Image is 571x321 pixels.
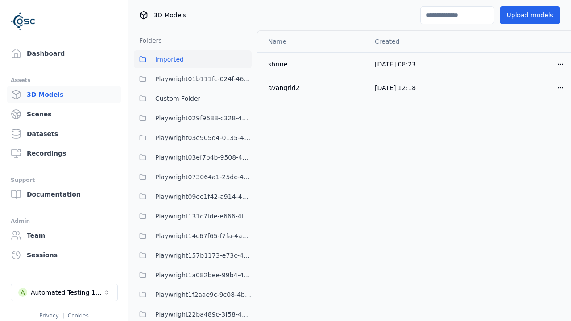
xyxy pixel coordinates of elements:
[134,109,252,127] button: Playwright029f9688-c328-482d-9c42-3b0c529f8514
[134,50,252,68] button: Imported
[7,226,121,244] a: Team
[500,6,560,24] button: Upload models
[134,188,252,206] button: Playwright09ee1f42-a914-43b3-abf1-e7ca57cf5f96
[155,289,252,300] span: Playwright1f2aae9c-9c08-4bb6-a2d5-dc0ac64e971c
[11,284,118,301] button: Select a workspace
[375,61,416,68] span: [DATE] 08:23
[11,9,36,34] img: Logo
[153,11,186,20] span: 3D Models
[7,105,121,123] a: Scenes
[11,175,117,185] div: Support
[155,309,252,320] span: Playwright22ba489c-3f58-40ce-82d9-297bfd19b528
[39,313,58,319] a: Privacy
[155,74,252,84] span: Playwright01b111fc-024f-466d-9bae-c06bfb571c6d
[134,70,252,88] button: Playwright01b111fc-024f-466d-9bae-c06bfb571c6d
[268,60,360,69] div: shrine
[155,54,184,65] span: Imported
[155,113,252,123] span: Playwright029f9688-c328-482d-9c42-3b0c529f8514
[7,86,121,103] a: 3D Models
[134,148,252,166] button: Playwright03ef7b4b-9508-47f0-8afd-5e0ec78663fc
[155,250,252,261] span: Playwright157b1173-e73c-4808-a1ac-12e2e4cec217
[134,227,252,245] button: Playwright14c67f65-f7fa-4a69-9dce-fa9a259dcaa1
[257,31,368,52] th: Name
[375,84,416,91] span: [DATE] 12:18
[155,132,252,143] span: Playwright03e905d4-0135-4922-94e2-0c56aa41bf04
[134,168,252,186] button: Playwright073064a1-25dc-42be-bd5d-9b023c0ea8dd
[368,31,469,52] th: Created
[7,185,121,203] a: Documentation
[31,288,103,297] div: Automated Testing 1 - Playwright
[7,144,121,162] a: Recordings
[155,211,252,222] span: Playwright131c7fde-e666-4f3e-be7e-075966dc97bc
[7,45,121,62] a: Dashboard
[268,83,360,92] div: avangrid2
[134,90,252,107] button: Custom Folder
[134,266,252,284] button: Playwright1a082bee-99b4-4375-8133-1395ef4c0af5
[68,313,89,319] a: Cookies
[155,152,252,163] span: Playwright03ef7b4b-9508-47f0-8afd-5e0ec78663fc
[134,247,252,264] button: Playwright157b1173-e73c-4808-a1ac-12e2e4cec217
[11,216,117,226] div: Admin
[155,230,252,241] span: Playwright14c67f65-f7fa-4a69-9dce-fa9a259dcaa1
[155,172,252,182] span: Playwright073064a1-25dc-42be-bd5d-9b023c0ea8dd
[7,125,121,143] a: Datasets
[18,288,27,297] div: A
[134,36,162,45] h3: Folders
[134,207,252,225] button: Playwright131c7fde-e666-4f3e-be7e-075966dc97bc
[134,286,252,304] button: Playwright1f2aae9c-9c08-4bb6-a2d5-dc0ac64e971c
[11,75,117,86] div: Assets
[134,129,252,147] button: Playwright03e905d4-0135-4922-94e2-0c56aa41bf04
[155,270,252,280] span: Playwright1a082bee-99b4-4375-8133-1395ef4c0af5
[62,313,64,319] span: |
[155,191,252,202] span: Playwright09ee1f42-a914-43b3-abf1-e7ca57cf5f96
[155,93,200,104] span: Custom Folder
[7,246,121,264] a: Sessions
